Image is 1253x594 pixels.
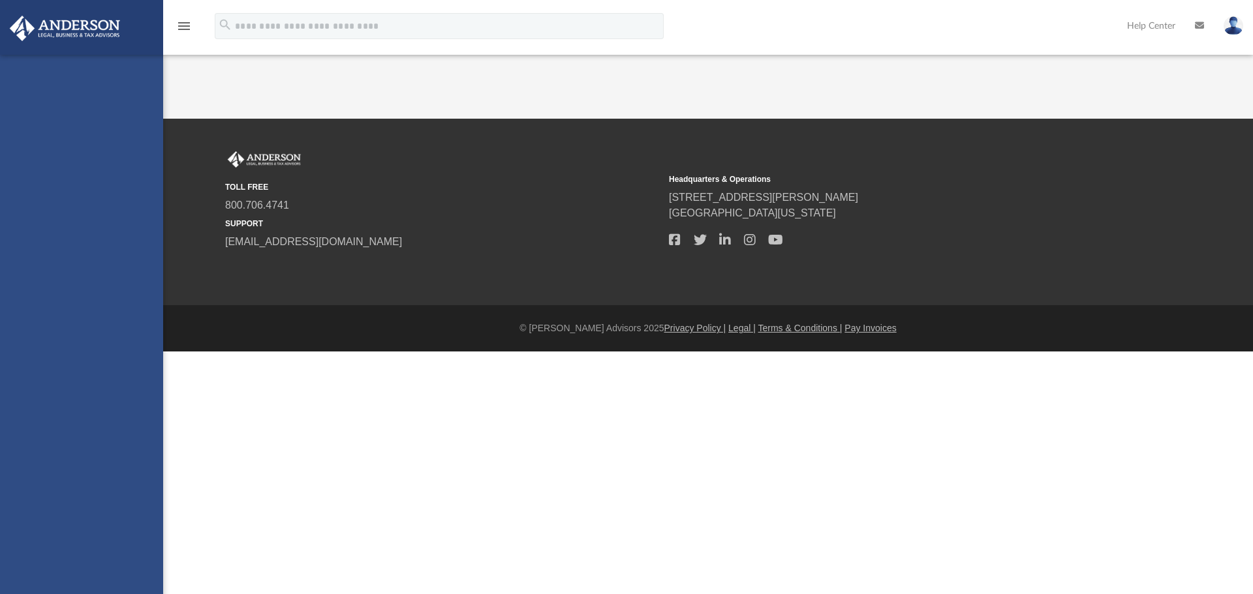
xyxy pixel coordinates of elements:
a: Privacy Policy | [664,323,726,333]
a: menu [176,25,192,34]
img: User Pic [1224,16,1243,35]
small: TOLL FREE [225,181,660,193]
div: © [PERSON_NAME] Advisors 2025 [163,321,1253,335]
img: Anderson Advisors Platinum Portal [225,151,303,168]
img: Anderson Advisors Platinum Portal [6,16,124,41]
a: Pay Invoices [844,323,896,333]
a: [EMAIL_ADDRESS][DOMAIN_NAME] [225,236,402,247]
a: [STREET_ADDRESS][PERSON_NAME] [669,192,858,203]
a: [GEOGRAPHIC_DATA][US_STATE] [669,207,836,218]
i: search [218,18,232,32]
a: 800.706.4741 [225,200,289,211]
i: menu [176,18,192,34]
a: Legal | [728,323,756,333]
small: Headquarters & Operations [669,173,1104,185]
a: Terms & Conditions | [758,323,843,333]
small: SUPPORT [225,218,660,230]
